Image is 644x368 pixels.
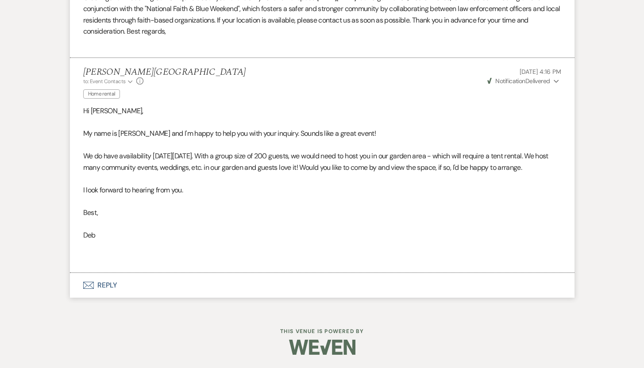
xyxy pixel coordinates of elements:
[487,77,550,85] span: Delivered
[83,67,246,78] h5: [PERSON_NAME][GEOGRAPHIC_DATA]
[83,78,126,85] span: to: Event Contacts
[83,77,134,85] button: to: Event Contacts
[83,184,561,196] p: I look forward to hearing from you.
[83,207,561,218] p: Best,
[70,273,575,298] button: Reply
[83,150,561,173] p: We do have availability [DATE][DATE]. With a group size of 200 guests, we would need to host you ...
[495,77,525,85] span: Notification
[520,68,561,76] span: [DATE] 4:16 PM
[289,332,355,363] img: Weven Logo
[83,128,561,139] p: My name is [PERSON_NAME] and I'm happy to help you with your inquiry. Sounds like a great event!
[83,230,561,241] p: Deb
[83,89,120,99] span: Home rental
[486,77,561,86] button: NotificationDelivered
[83,105,561,117] p: Hi [PERSON_NAME],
